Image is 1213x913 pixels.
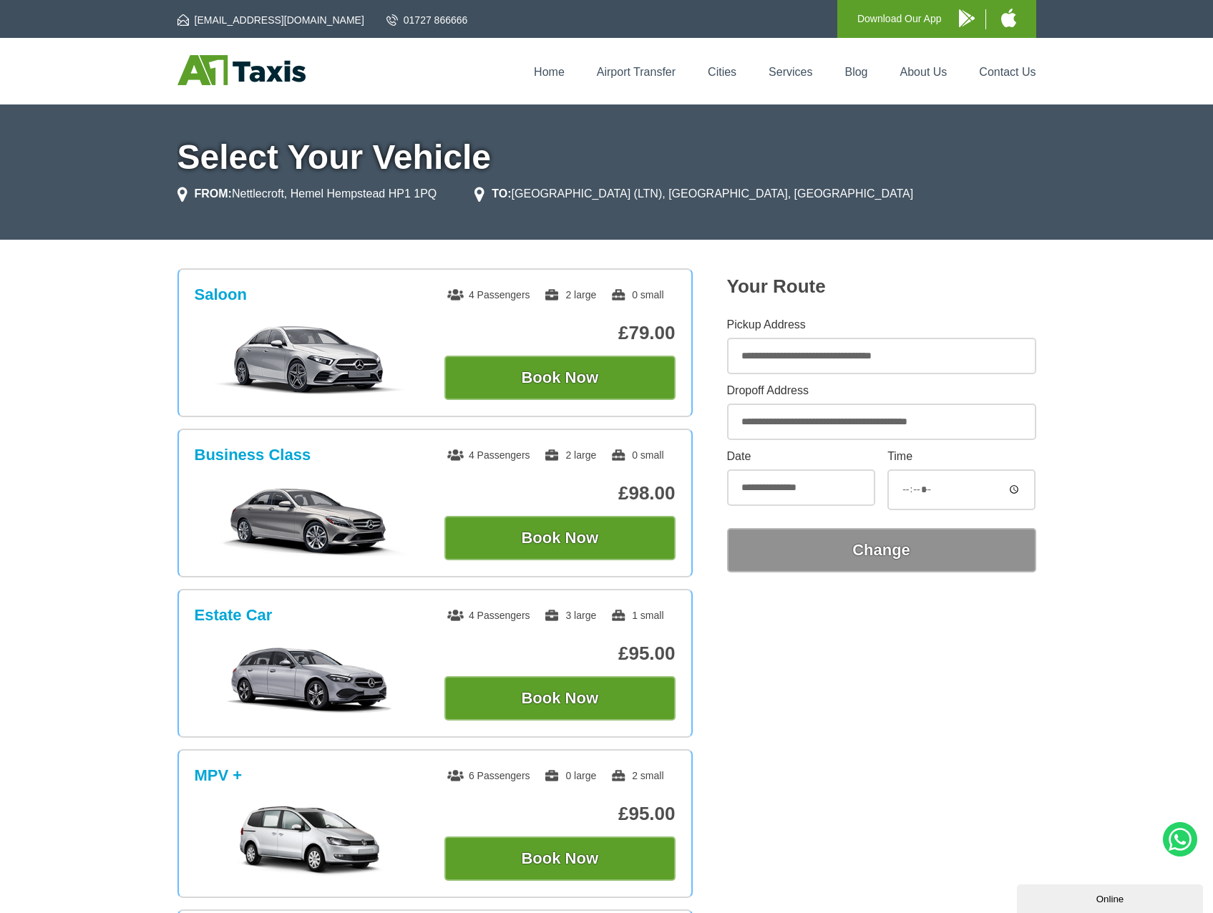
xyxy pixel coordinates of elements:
h1: Select Your Vehicle [177,140,1036,175]
button: Change [727,528,1036,572]
img: A1 Taxis Android App [959,9,975,27]
button: Book Now [444,516,676,560]
label: Dropoff Address [727,385,1036,396]
label: Time [887,451,1036,462]
span: 0 small [610,449,663,461]
img: MPV + [202,805,417,877]
img: A1 Taxis iPhone App [1001,9,1016,27]
h3: Estate Car [195,606,273,625]
li: Nettlecroft, Hemel Hempstead HP1 1PQ [177,185,437,202]
h3: MPV + [195,766,243,785]
p: £95.00 [444,643,676,665]
a: Cities [708,66,736,78]
button: Book Now [444,836,676,881]
span: 4 Passengers [447,610,530,621]
a: Blog [844,66,867,78]
h3: Saloon [195,285,247,304]
p: Download Our App [857,10,942,28]
img: Saloon [202,324,417,396]
img: Business Class [202,484,417,556]
iframe: chat widget [1017,882,1206,913]
a: 01727 866666 [386,13,468,27]
span: 0 large [544,770,596,781]
h2: Your Route [727,275,1036,298]
span: 2 small [610,770,663,781]
button: Book Now [444,676,676,721]
a: [EMAIL_ADDRESS][DOMAIN_NAME] [177,13,364,27]
span: 1 small [610,610,663,621]
a: Services [769,66,812,78]
p: £79.00 [444,322,676,344]
a: Contact Us [979,66,1036,78]
button: Book Now [444,356,676,400]
p: £98.00 [444,482,676,504]
a: Home [534,66,565,78]
span: 4 Passengers [447,449,530,461]
span: 4 Passengers [447,289,530,301]
h3: Business Class [195,446,311,464]
img: Estate Car [202,645,417,716]
strong: FROM: [195,187,232,200]
a: About Us [900,66,947,78]
p: £95.00 [444,803,676,825]
span: 2 large [544,289,596,301]
label: Pickup Address [727,319,1036,331]
span: 0 small [610,289,663,301]
span: 6 Passengers [447,770,530,781]
li: [GEOGRAPHIC_DATA] (LTN), [GEOGRAPHIC_DATA], [GEOGRAPHIC_DATA] [474,185,913,202]
img: A1 Taxis St Albans LTD [177,55,306,85]
strong: TO: [492,187,511,200]
a: Airport Transfer [597,66,676,78]
span: 2 large [544,449,596,461]
span: 3 large [544,610,596,621]
label: Date [727,451,875,462]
